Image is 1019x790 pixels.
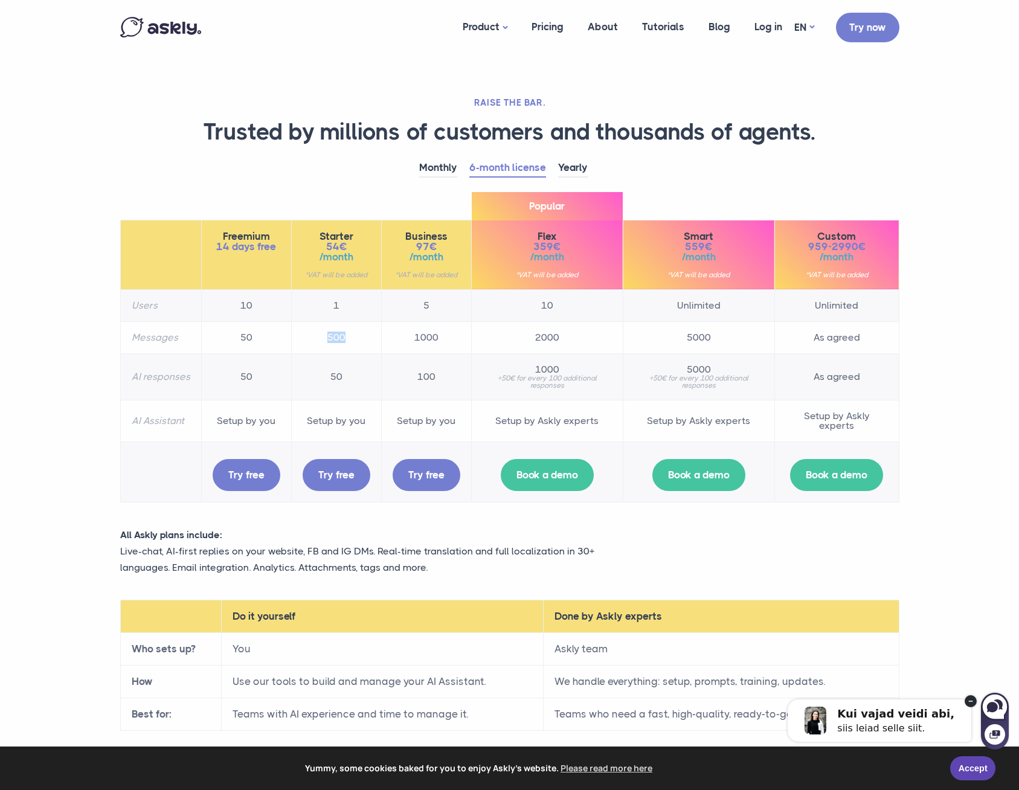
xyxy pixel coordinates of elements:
td: Setup by you [201,400,291,442]
td: Setup by Askly experts [774,400,899,442]
th: Messages [120,321,201,353]
span: 559€ [634,242,763,252]
a: Blog [696,4,742,50]
a: Tutorials [630,4,696,50]
td: 5000 [623,321,774,353]
td: 10 [471,289,623,321]
td: You [221,633,543,666]
small: *VAT will be added [393,271,460,278]
td: 2000 [471,321,623,353]
span: 97€ [393,242,460,252]
span: /month [634,252,763,262]
small: +50€ for every 100 additional responses [483,374,612,389]
td: 100 [381,353,471,400]
td: Teams with AI experience and time to manage it. [221,698,543,731]
td: Unlimited [774,289,899,321]
a: learn more about cookies [559,759,654,777]
a: About [576,4,630,50]
small: *VAT will be added [786,271,888,278]
th: Done by Askly experts [543,600,899,633]
span: Custom [786,231,888,242]
iframe: Askly chat [762,677,1010,751]
span: Starter [303,231,370,242]
a: Try free [303,459,370,491]
img: Askly [120,17,201,37]
span: 14 days free [213,242,280,252]
th: AI responses [120,353,201,400]
td: Askly team [543,633,899,666]
td: We handle everything: setup, prompts, training, updates. [543,666,899,698]
small: *VAT will be added [303,271,370,278]
th: Do it yourself [221,600,543,633]
th: AI Assistant [120,400,201,442]
span: Business [393,231,460,242]
a: Book a demo [652,459,745,491]
h2: RAISE THE BAR. [120,97,899,109]
th: Best for: [120,698,221,731]
strong: Customer messages: [120,745,204,754]
td: Teams who need a fast, high-quality, ready-to-go solution. [543,698,899,731]
a: Product [451,4,519,51]
span: /month [786,252,888,262]
small: +50€ for every 100 additional responses [634,374,763,389]
td: Setup by Askly experts [471,400,623,442]
a: Yearly [558,159,588,178]
span: /month [483,252,612,262]
td: 1000 [381,321,471,353]
a: Try now [836,13,899,42]
a: Book a demo [501,459,594,491]
a: 6-month license [469,159,546,178]
th: Users [120,289,201,321]
span: 1000 [483,365,612,374]
a: Accept [950,756,995,780]
span: 54€ [303,242,370,252]
span: Freemium [213,231,280,242]
td: Setup by you [381,400,471,442]
span: /month [393,252,460,262]
span: Flex [483,231,612,242]
th: Who sets up? [120,633,221,666]
p: Live-chat, AI-first replies on your website, FB and IG DMs. Real-time translation and full locali... [120,543,634,576]
td: Setup by Askly experts [623,400,774,442]
span: 359€ [483,242,612,252]
td: 500 [291,321,381,353]
td: Use our tools to build and manage your AI Assistant. [221,666,543,698]
td: 1 [291,289,381,321]
td: 5 [381,289,471,321]
td: As agreed [774,321,899,353]
th: How [120,666,221,698]
a: Pricing [519,4,576,50]
small: *VAT will be added [634,271,763,278]
span: As agreed [786,372,888,382]
small: *VAT will be added [483,271,612,278]
td: 50 [201,321,291,353]
span: Yummy, some cookies baked for you to enjoy Askly's website. [18,759,942,777]
a: EN [794,19,814,36]
span: 959-2990€ [786,242,888,252]
strong: All Askly plans include: [120,529,222,541]
a: Monthly [419,159,457,178]
a: Try free [213,459,280,491]
span: 5000 [634,365,763,374]
span: /month [303,252,370,262]
td: Setup by you [291,400,381,442]
td: 50 [201,353,291,400]
span: Popular [472,192,623,220]
td: 50 [291,353,381,400]
a: Book a demo [790,459,883,491]
td: Unlimited [623,289,774,321]
span: Smart [634,231,763,242]
a: Log in [742,4,794,50]
td: 10 [201,289,291,321]
h1: Trusted by millions of customers and thousands of agents. [120,118,899,147]
a: Try free [393,459,460,491]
